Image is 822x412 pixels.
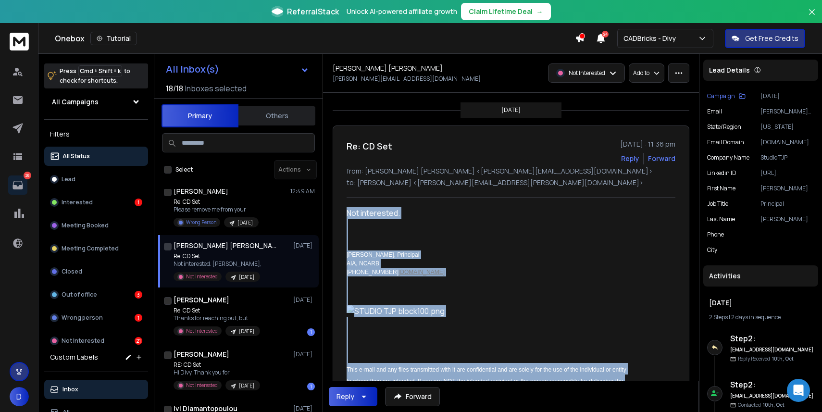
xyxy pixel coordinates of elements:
[174,314,260,322] p: Thanks for reaching out, but
[707,169,736,177] p: Linkedin ID
[62,386,78,393] p: Inbox
[135,337,142,345] div: 21
[738,355,794,362] p: Reply Received
[707,231,724,238] p: Phone
[709,65,750,75] p: Lead Details
[333,75,481,83] p: [PERSON_NAME][EMAIL_ADDRESS][DOMAIN_NAME]
[633,69,649,77] p: Add to
[307,328,315,336] div: 1
[602,31,609,37] span: 24
[135,199,142,206] div: 1
[174,295,229,305] h1: [PERSON_NAME]
[707,108,722,115] p: Email
[293,296,315,304] p: [DATE]
[738,401,785,409] p: Contacted
[709,313,812,321] div: |
[293,242,315,250] p: [DATE]
[237,219,253,226] p: [DATE]
[44,147,148,166] button: All Status
[760,154,814,162] p: Studio TJP
[8,175,27,195] a: 26
[239,274,254,281] p: [DATE]
[52,97,99,107] h1: All Campaigns
[174,369,260,376] p: Hi Divy, Thank you for
[347,7,457,16] p: Unlock AI-powered affiliate growth
[62,314,103,322] p: Wrong person
[44,92,148,112] button: All Campaigns
[336,392,354,401] div: Reply
[62,152,90,160] p: All Status
[569,69,605,77] p: Not Interested
[623,34,680,43] p: CADBricks - Divy
[745,34,798,43] p: Get Free Credits
[78,65,122,76] span: Cmd + Shift + k
[90,32,137,45] button: Tutorial
[62,245,119,252] p: Meeting Completed
[62,291,97,299] p: Out of office
[44,285,148,304] button: Out of office3
[707,123,741,131] p: State/Region
[44,216,148,235] button: Meeting Booked
[399,269,445,275] a: [DOMAIN_NAME]
[621,154,639,163] button: Reply
[175,166,193,174] label: Select
[44,308,148,327] button: Wrong person1
[307,383,315,390] div: 1
[731,313,781,321] span: 2 days in sequence
[186,382,218,389] p: Not Interested
[10,387,29,406] button: D
[287,6,339,17] span: ReferralStack
[760,185,814,192] p: [PERSON_NAME]
[135,314,142,322] div: 1
[44,331,148,350] button: Not Interested21
[135,291,142,299] div: 3
[174,206,259,213] p: Please remove me from your
[707,138,744,146] p: Email Domain
[62,337,104,345] p: Not Interested
[725,29,805,48] button: Get Free Credits
[239,382,254,389] p: [DATE]
[185,83,247,94] h3: Inboxes selected
[347,166,675,176] p: from: [PERSON_NAME] [PERSON_NAME] <[PERSON_NAME][EMAIL_ADDRESS][DOMAIN_NAME]>
[174,252,262,260] p: Re: CD Set
[620,139,675,149] p: [DATE] : 11:36 pm
[760,169,814,177] p: [URL][DOMAIN_NAME][PERSON_NAME]
[707,215,735,223] p: Last Name
[730,392,814,400] h6: [EMAIL_ADDRESS][DOMAIN_NAME]
[501,106,521,114] p: [DATE]
[174,187,228,196] h1: [PERSON_NAME]
[174,260,262,268] p: Not interested. [PERSON_NAME],
[707,154,749,162] p: Company Name
[760,138,814,146] p: [DOMAIN_NAME]
[62,268,82,275] p: Closed
[760,215,814,223] p: [PERSON_NAME]
[787,379,810,402] div: Open Intercom Messenger
[347,366,626,408] span: This e-mail and any files transmitted with it are confidential and are solely for the use of the ...
[763,401,785,408] span: 10th, Oct
[162,104,238,127] button: Primary
[44,193,148,212] button: Interested1
[44,380,148,399] button: Inbox
[44,262,148,281] button: Closed
[760,108,814,115] p: [PERSON_NAME][EMAIL_ADDRESS][DOMAIN_NAME]
[174,198,259,206] p: Re: CD Set
[772,355,794,362] span: 10th, Oct
[174,241,279,250] h1: [PERSON_NAME] [PERSON_NAME]
[44,239,148,258] button: Meeting Completed
[174,307,260,314] p: Re: CD Set
[707,246,717,254] p: City
[238,105,315,126] button: Others
[186,273,218,280] p: Not Interested
[707,92,735,100] p: Campaign
[347,178,675,187] p: to: [PERSON_NAME] <[PERSON_NAME][EMAIL_ADDRESS][PERSON_NAME][DOMAIN_NAME]>
[760,123,814,131] p: [US_STATE]
[347,139,392,153] h1: Re: CD Set
[347,242,627,294] div: [PERSON_NAME], Principal AIA, NCARB [PHONE_NUMBER]
[536,7,543,16] span: →
[239,328,254,335] p: [DATE]
[730,346,814,353] h6: [EMAIL_ADDRESS][DOMAIN_NAME]
[158,60,317,79] button: All Inbox(s)
[166,64,219,74] h1: All Inbox(s)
